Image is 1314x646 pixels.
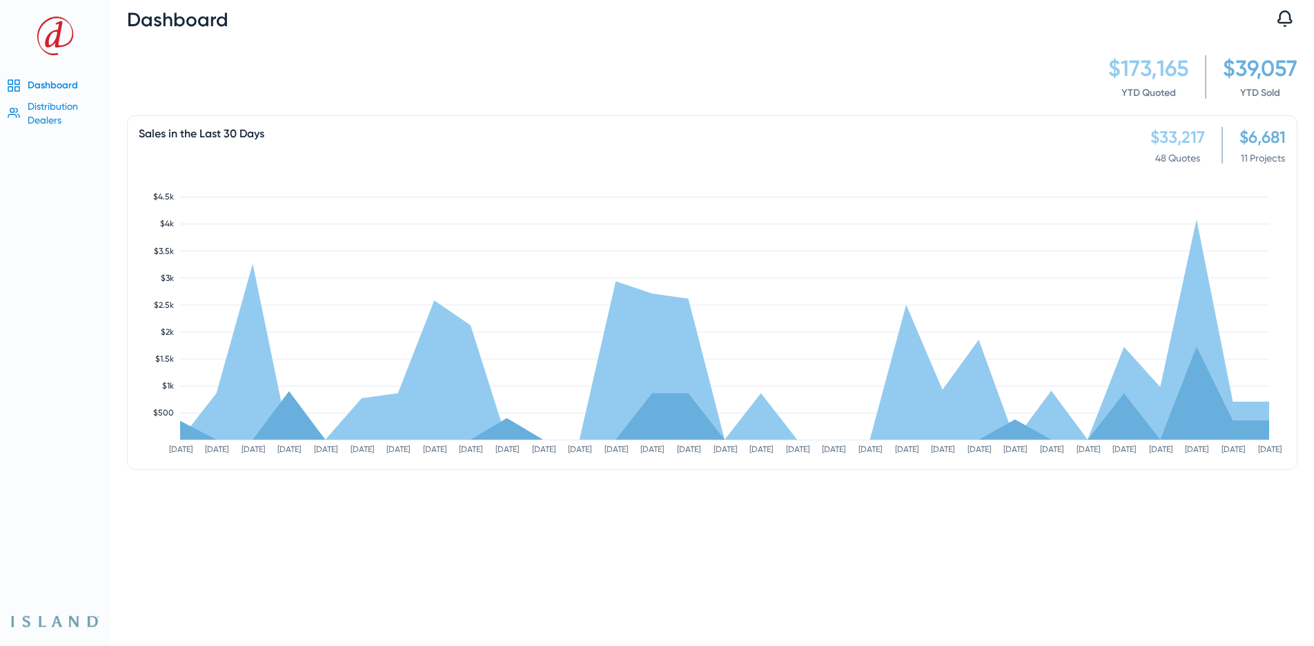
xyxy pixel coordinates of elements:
[532,444,556,454] text: [DATE]
[351,444,374,454] text: [DATE]
[786,444,810,454] text: [DATE]
[1149,444,1173,454] text: [DATE]
[11,616,99,627] img: Island_638606237387950777.png
[895,444,919,454] text: [DATE]
[161,273,174,283] text: $3k
[242,444,265,454] text: [DATE]
[153,408,174,418] text: $500
[749,444,773,454] text: [DATE]
[154,246,174,256] text: $3.5k
[822,444,845,454] text: [DATE]
[931,444,954,454] text: [DATE]
[153,192,174,202] text: $4.5k
[160,219,174,228] text: $4k
[1121,87,1176,99] a: YTD Quoted
[169,444,193,454] text: [DATE]
[1239,127,1286,147] div: $6,681
[161,327,174,337] text: $2k
[1240,87,1280,99] a: YTD Sold
[386,444,410,454] text: [DATE]
[1150,153,1205,164] span: 48 Quotes
[1112,444,1136,454] text: [DATE]
[677,444,700,454] text: [DATE]
[314,444,337,454] text: [DATE]
[496,444,519,454] text: [DATE]
[1108,55,1188,81] div: $173,165
[459,444,482,454] text: [DATE]
[423,444,447,454] text: [DATE]
[640,444,664,454] text: [DATE]
[28,79,78,91] span: Dashboard
[154,300,174,310] text: $2.5k
[1077,444,1100,454] text: [DATE]
[859,444,882,454] text: [DATE]
[1003,444,1027,454] text: [DATE]
[1150,127,1205,147] div: $33,217
[1185,444,1208,454] text: [DATE]
[1040,444,1063,454] text: [DATE]
[127,8,228,31] span: Dashboard
[139,127,264,140] span: Sales in the Last 30 Days
[1258,444,1282,454] text: [DATE]
[28,101,78,126] span: Distribution Dealers
[605,444,628,454] text: [DATE]
[968,444,991,454] text: [DATE]
[1222,444,1245,454] text: [DATE]
[714,444,737,454] text: [DATE]
[155,354,174,364] text: $1.5k
[277,444,301,454] text: [DATE]
[205,444,228,454] text: [DATE]
[1223,55,1297,81] div: $39,057
[1239,153,1286,164] span: 11 Projects
[568,444,591,454] text: [DATE]
[162,381,174,391] text: $1k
